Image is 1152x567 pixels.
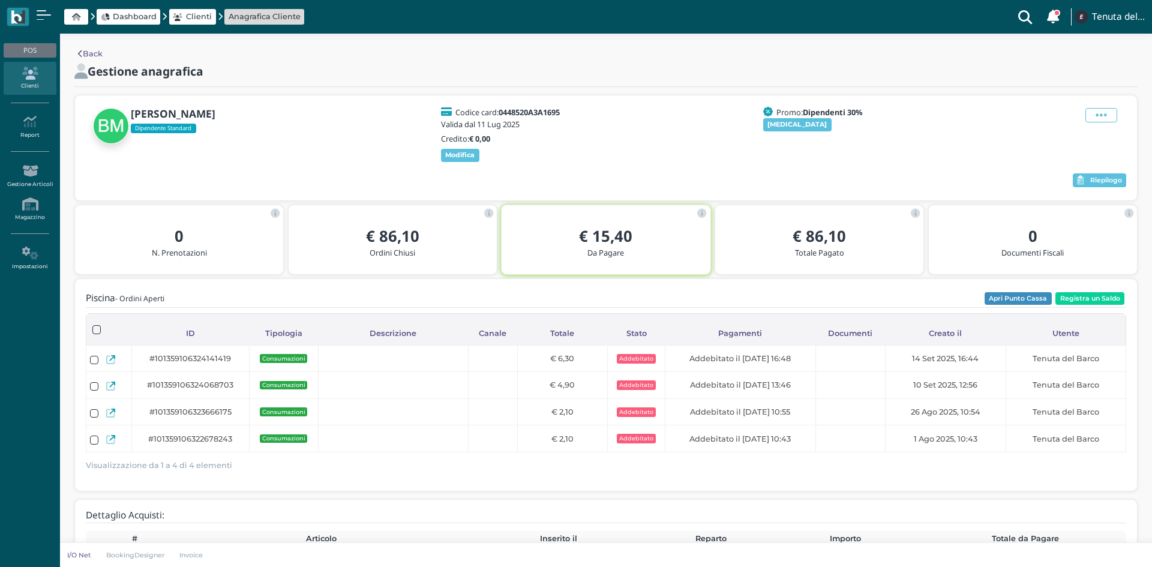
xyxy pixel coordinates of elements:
[173,11,212,22] a: Clienti
[617,380,656,390] span: Addebitato
[550,353,574,364] span: € 6,30
[441,120,567,128] h5: Valida dal 11 Lug 2025
[469,133,490,144] b: € 0,00
[115,293,164,304] small: - Ordini Aperti
[607,322,665,344] div: Stato
[938,248,1127,257] h5: Documenti Fiscali
[690,406,790,418] span: Addebitato il [DATE] 10:55
[229,11,301,22] a: Anagrafica Cliente
[183,531,461,547] th: Articolo
[911,406,980,418] span: 26 Ago 2025, 10:54
[366,226,419,247] b: € 86,10
[914,433,977,445] span: 1 Ago 2025, 10:43
[4,160,56,193] a: Gestione Articoli
[460,531,656,547] th: Inserito il
[469,322,518,344] div: Canale
[149,406,232,418] span: #101359106323666175
[725,248,914,257] h5: Totale Pagato
[298,248,487,257] h5: Ordini Chiusi
[617,354,656,364] span: Addebitato
[249,322,318,344] div: Tipologia
[499,107,560,118] b: 0448520A3A1695
[4,193,56,226] a: Magazzino
[101,11,157,22] a: Dashboard
[175,226,184,247] b: 0
[776,108,863,116] h5: Promo:
[1090,176,1122,185] span: Riepilogo
[925,531,1126,547] th: Totale da Pagare
[579,226,632,247] b: € 15,40
[4,110,56,143] a: Report
[912,353,979,364] span: 14 Set 2025, 16:44
[1073,173,1126,188] button: Riepilogo
[617,407,656,417] span: Addebitato
[93,108,129,144] img: BRENDA MURAGLIA
[86,293,164,304] h4: Piscina
[1033,406,1099,418] span: Tenuta del Barco
[517,322,607,344] div: Totale
[1075,10,1088,23] img: ...
[318,322,468,344] div: Descrizione
[1073,2,1145,31] a: ... Tenuta del Barco
[985,292,1052,305] button: Apri Punto Cassa
[551,406,574,418] span: € 2,10
[260,381,308,389] span: Consumazioni
[803,107,863,118] b: Dipendenti 30%
[665,322,815,344] div: Pagamenti
[455,108,560,116] h5: Codice card:
[260,354,308,362] span: Consumazioni
[913,379,977,391] span: 10 Set 2025, 12:56
[441,134,567,143] h5: Credito:
[85,248,274,257] h5: N. Prenotazioni
[690,379,791,391] span: Addebitato il [DATE] 13:46
[260,434,308,443] span: Consumazioni
[1055,292,1124,305] button: Registra un Saldo
[113,11,157,22] span: Dashboard
[793,226,846,247] b: € 86,10
[148,433,232,445] span: #101359106322678243
[78,48,103,59] a: Back
[86,457,232,473] span: Visualizzazione da 1 a 4 di 4 elementi
[1028,226,1037,247] b: 0
[4,242,56,275] a: Impostazioni
[1092,12,1145,22] h4: Tenuta del Barco
[172,550,211,560] a: Invoice
[1033,353,1099,364] span: Tenuta del Barco
[656,531,766,547] th: Reparto
[86,531,182,547] th: #
[260,407,308,416] span: Consumazioni
[1033,433,1099,445] span: Tenuta del Barco
[147,379,233,391] span: #101359106324068703
[617,434,656,443] span: Addebitato
[131,124,196,133] span: Dipendente Standard
[4,43,56,58] div: POS
[1033,379,1099,391] span: Tenuta del Barco
[886,322,1006,344] div: Creato il
[86,511,164,521] h4: Dettaglio Acquisti:
[88,65,203,77] h2: Gestione anagrafica
[689,353,791,364] span: Addebitato il [DATE] 16:48
[131,107,215,121] b: [PERSON_NAME]
[132,322,250,344] div: ID
[1067,530,1142,557] iframe: Help widget launcher
[550,379,575,391] span: € 4,90
[4,62,56,95] a: Clienti
[149,353,231,364] span: #101359106324141419
[186,11,212,22] span: Clienti
[766,531,925,547] th: Importo
[767,120,827,128] b: [MEDICAL_DATA]
[689,433,791,445] span: Addebitato il [DATE] 10:43
[815,322,886,344] div: Documenti
[1006,322,1126,344] div: Utente
[445,151,475,159] b: Modifica
[551,433,574,445] span: € 2,10
[11,10,25,24] img: logo
[98,550,172,560] a: BookingDesigner
[67,550,91,560] p: I/O Net
[511,248,700,257] h5: Da Pagare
